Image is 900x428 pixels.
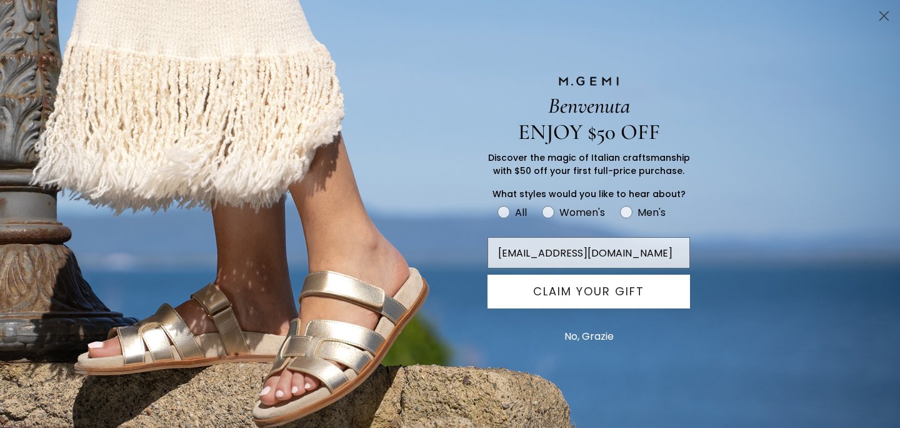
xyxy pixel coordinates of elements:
[487,237,690,268] input: Email Address
[492,188,686,200] span: What styles would you like to hear about?
[873,5,895,27] button: Close dialog
[637,205,666,220] div: Men's
[487,275,690,308] button: CLAIM YOUR GIFT
[559,205,605,220] div: Women's
[557,76,620,87] img: M.GEMI
[515,205,527,220] div: All
[488,151,690,177] span: Discover the magic of Italian craftsmanship with $50 off your first full-price purchase.
[548,93,630,119] span: Benvenuta
[558,321,620,352] button: No, Grazie
[518,119,660,145] span: ENJOY $50 OFF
